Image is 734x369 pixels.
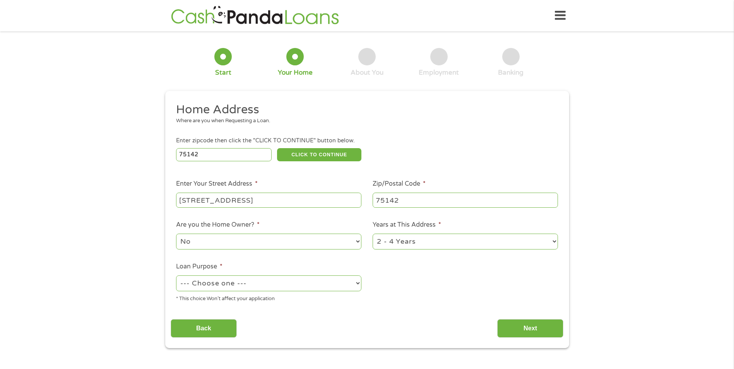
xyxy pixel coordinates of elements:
[176,292,361,303] div: * This choice Won’t affect your application
[497,319,563,338] input: Next
[373,221,441,229] label: Years at This Address
[351,68,383,77] div: About You
[419,68,459,77] div: Employment
[169,5,341,27] img: GetLoanNow Logo
[176,102,552,118] h2: Home Address
[278,68,313,77] div: Your Home
[373,180,426,188] label: Zip/Postal Code
[176,193,361,207] input: 1 Main Street
[176,180,258,188] label: Enter Your Street Address
[498,68,524,77] div: Banking
[215,68,231,77] div: Start
[176,221,260,229] label: Are you the Home Owner?
[176,137,558,145] div: Enter zipcode then click the "CLICK TO CONTINUE" button below.
[171,319,237,338] input: Back
[277,148,361,161] button: CLICK TO CONTINUE
[176,148,272,161] input: Enter Zipcode (e.g 01510)
[176,117,552,125] div: Where are you when Requesting a Loan.
[176,263,222,271] label: Loan Purpose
